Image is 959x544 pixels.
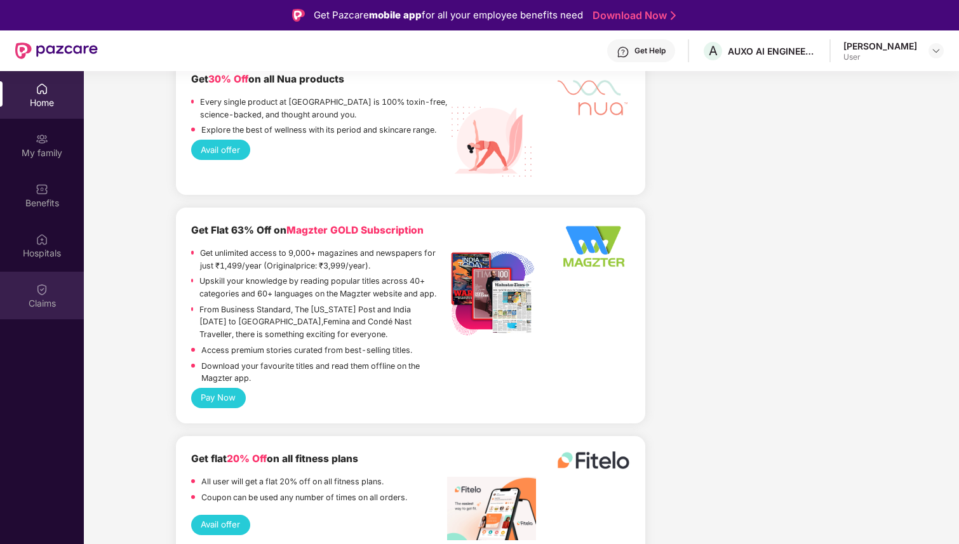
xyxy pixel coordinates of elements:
[292,9,305,22] img: Logo
[634,46,666,56] div: Get Help
[200,247,447,272] p: Get unlimited access to 9,000+ magazines and newspapers for just ₹1,499/year (Originalprice: ₹3,9...
[191,140,250,160] button: Avail offer
[36,83,48,95] img: svg+xml;base64,PHN2ZyBpZD0iSG9tZSIgeG1sbnM9Imh0dHA6Ly93d3cudzMub3JnLzIwMDAvc3ZnIiB3aWR0aD0iMjAiIG...
[15,43,98,59] img: New Pazcare Logo
[200,96,447,121] p: Every single product at [GEOGRAPHIC_DATA] is 100% toxin-free, science-backed, and thought around ...
[191,224,424,236] b: Get Flat 63% Off on
[191,388,246,408] button: Pay Now
[843,40,917,52] div: [PERSON_NAME]
[447,248,536,337] img: Listing%20Image%20-%20Option%201%20-%20Edited.png
[728,45,817,57] div: AUXO AI ENGINEERING PRIVATE LIMITED
[201,475,384,488] p: All user will get a flat 20% off on all fitness plans.
[36,133,48,145] img: svg+xml;base64,PHN2ZyB3aWR0aD0iMjAiIGhlaWdodD0iMjAiIHZpZXdCb3g9IjAgMCAyMCAyMCIgZmlsbD0ibm9uZSIgeG...
[199,303,448,341] p: From Business Standard, The [US_STATE] Post and India [DATE] to [GEOGRAPHIC_DATA],Femina and Cond...
[557,72,630,120] img: Mask%20Group%20527.png
[286,224,424,236] span: Magzter GOLD Subscription
[191,453,358,465] b: Get flat on all fitness plans
[36,283,48,296] img: svg+xml;base64,PHN2ZyBpZD0iQ2xhaW0iIHhtbG5zPSJodHRwOi8vd3d3LnczLm9yZy8yMDAwL3N2ZyIgd2lkdGg9IjIwIi...
[557,223,630,270] img: Logo%20-%20Option%202_340x220%20-%20Edited.png
[201,344,412,357] p: Access premium stories curated from best-selling titles.
[201,491,407,504] p: Coupon can be used any number of times on all orders.
[447,477,536,540] img: image%20fitelo.jpeg
[447,97,536,186] img: Nua%20Products.png
[671,9,676,22] img: Stroke
[617,46,629,58] img: svg+xml;base64,PHN2ZyBpZD0iSGVscC0zMngzMiIgeG1sbnM9Imh0dHA6Ly93d3cudzMub3JnLzIwMDAvc3ZnIiB3aWR0aD...
[593,9,672,22] a: Download Now
[557,451,630,469] img: fitelo%20logo.png
[314,8,583,23] div: Get Pazcare for all your employee benefits need
[36,183,48,196] img: svg+xml;base64,PHN2ZyBpZD0iQmVuZWZpdHMiIHhtbG5zPSJodHRwOi8vd3d3LnczLm9yZy8yMDAwL3N2ZyIgd2lkdGg9Ij...
[201,124,436,136] p: Explore the best of wellness with its period and skincare range.
[843,52,917,62] div: User
[201,360,448,385] p: Download your favourite titles and read them offline on the Magzter app.
[36,233,48,246] img: svg+xml;base64,PHN2ZyBpZD0iSG9zcGl0YWxzIiB4bWxucz0iaHR0cDovL3d3dy53My5vcmcvMjAwMC9zdmciIHdpZHRoPS...
[191,515,250,535] button: Avail offer
[208,73,248,85] span: 30% Off
[227,453,267,465] span: 20% Off
[199,275,447,300] p: Upskill your knowledge by reading popular titles across 40+ categories and 60+ languages on the M...
[191,73,344,85] b: Get on all Nua products
[709,43,718,58] span: A
[931,46,941,56] img: svg+xml;base64,PHN2ZyBpZD0iRHJvcGRvd24tMzJ4MzIiIHhtbG5zPSJodHRwOi8vd3d3LnczLm9yZy8yMDAwL3N2ZyIgd2...
[369,9,422,21] strong: mobile app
